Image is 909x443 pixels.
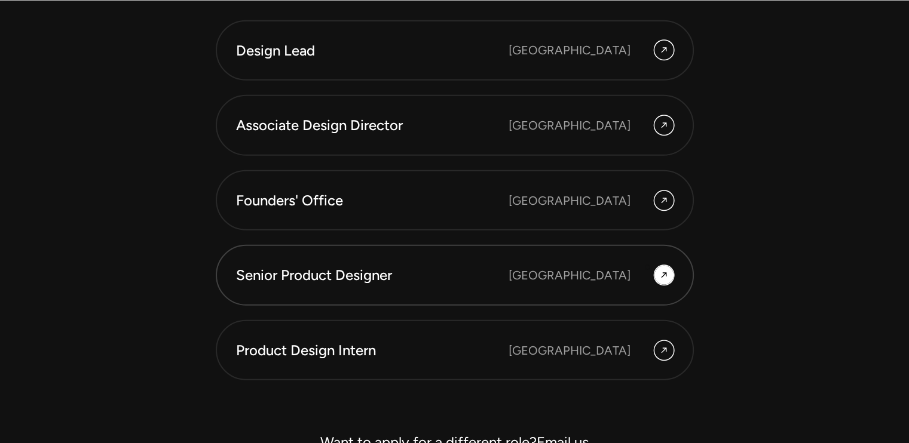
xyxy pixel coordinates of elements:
[236,115,509,136] div: Associate Design Director
[509,342,631,359] div: [GEOGRAPHIC_DATA]
[216,95,694,156] a: Associate Design Director [GEOGRAPHIC_DATA]
[509,116,631,134] div: [GEOGRAPHIC_DATA]
[236,41,509,61] div: Design Lead
[236,340,509,361] div: Product Design Intern
[509,266,631,284] div: [GEOGRAPHIC_DATA]
[509,192,631,210] div: [GEOGRAPHIC_DATA]
[509,41,631,59] div: [GEOGRAPHIC_DATA]
[236,190,509,211] div: Founders' Office
[216,320,694,381] a: Product Design Intern [GEOGRAPHIC_DATA]
[236,265,509,285] div: Senior Product Designer
[216,245,694,306] a: Senior Product Designer [GEOGRAPHIC_DATA]
[216,20,694,81] a: Design Lead [GEOGRAPHIC_DATA]
[216,170,694,231] a: Founders' Office [GEOGRAPHIC_DATA]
